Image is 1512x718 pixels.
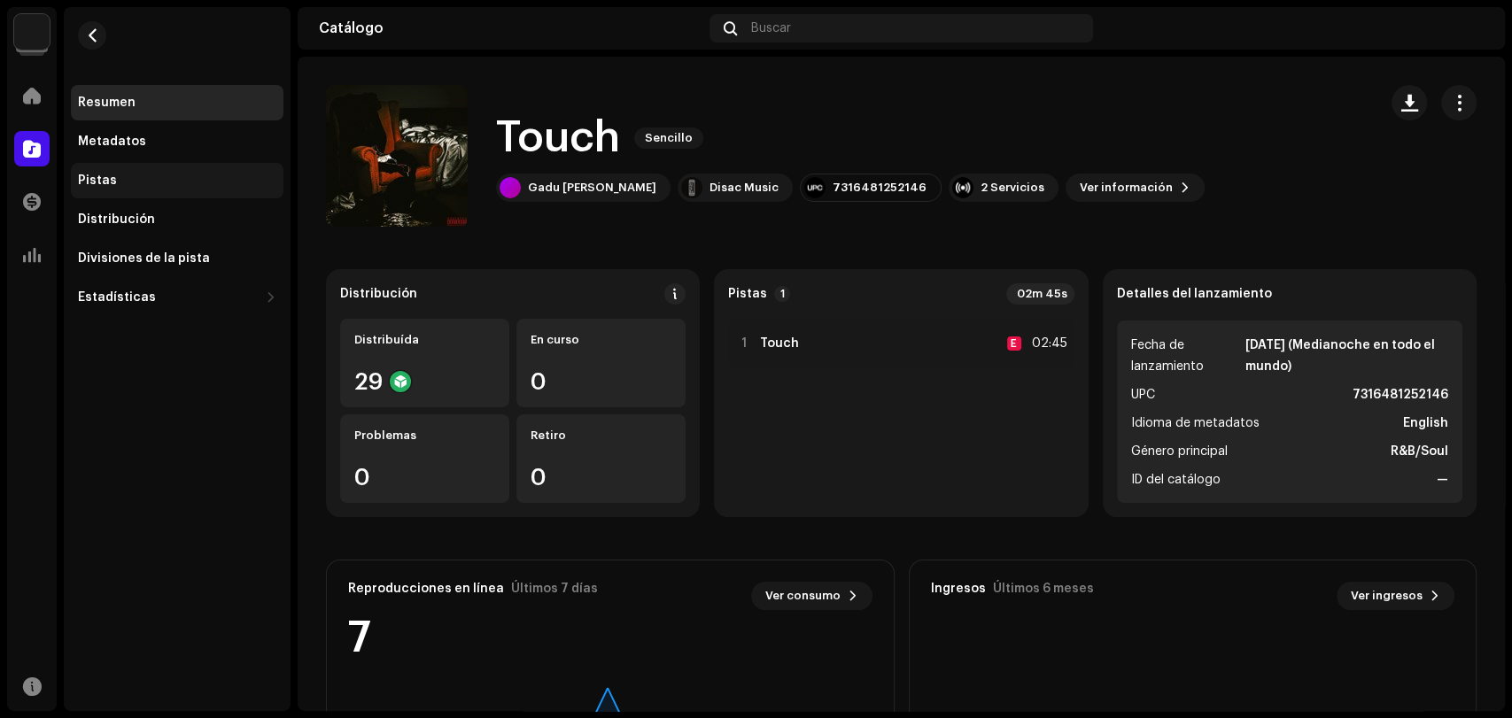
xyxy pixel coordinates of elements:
div: En curso [531,333,671,347]
div: Metadatos [78,135,146,149]
h1: Touch [496,110,620,166]
span: UPC [1131,384,1155,405]
span: ID del catálogo [1131,469,1221,490]
p-badge: 1 [774,286,790,302]
button: Ver ingresos [1337,582,1454,610]
div: Gadu [PERSON_NAME] [528,181,656,195]
div: Problemas [354,428,495,443]
div: Distribución [340,287,417,301]
strong: English [1403,413,1448,434]
strong: [DATE] (Medianoche en todo el mundo) [1244,335,1448,377]
re-m-nav-item: Resumen [71,85,283,120]
strong: R&B/Soul [1391,441,1448,462]
div: 2 Servicios [981,181,1044,195]
span: Buscar [751,21,791,35]
div: Últimos 6 meses [993,582,1094,596]
img: 297a105e-aa6c-4183-9ff4-27133c00f2e2 [14,14,50,50]
div: Reproducciones en línea [348,582,504,596]
div: E [1007,336,1021,351]
img: f128795f-6746-4f0f-b5d6-aee1965a7dc2 [1455,14,1484,42]
div: 02:45 [1028,333,1067,354]
span: Ver ingresos [1351,578,1423,614]
div: 7316481252146 [833,181,927,195]
div: Últimos 7 días [511,582,598,596]
span: Ver información [1080,170,1173,205]
div: Distribuída [354,333,495,347]
div: Catálogo [319,21,702,35]
strong: Detalles del lanzamiento [1117,287,1272,301]
re-m-nav-item: Divisiones de la pista [71,241,283,276]
re-m-nav-item: Pistas [71,163,283,198]
span: Fecha de lanzamiento [1131,335,1242,377]
div: Distribución [78,212,155,227]
div: Disac Music [709,181,779,195]
button: Ver información [1066,174,1205,202]
span: Ver consumo [765,578,841,614]
div: Divisiones de la pista [78,251,210,266]
strong: 7316481252146 [1353,384,1448,405]
button: Ver consumo [751,582,872,610]
re-m-nav-item: Metadatos [71,124,283,159]
strong: — [1437,469,1448,490]
div: 02m 45s [1006,283,1074,305]
re-m-nav-item: Distribución [71,202,283,237]
div: Ingresos [931,582,986,596]
span: Género principal [1131,441,1228,462]
strong: Pistas [728,287,767,301]
img: 866eb818-325a-45df-92b4-216ca6cc0c80 [681,177,702,198]
div: Estadísticas [78,290,156,305]
re-m-nav-dropdown: Estadísticas [71,280,283,315]
span: Sencillo [634,127,703,149]
div: Retiro [531,428,671,443]
div: Resumen [78,96,136,110]
strong: Touch [760,336,799,351]
div: Pistas [78,174,117,188]
span: Idioma de metadatos [1131,413,1260,434]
